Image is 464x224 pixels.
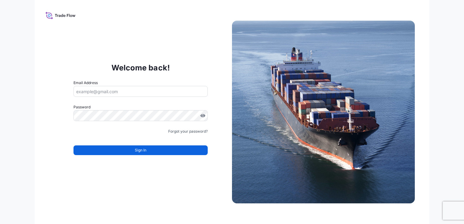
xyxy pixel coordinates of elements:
label: Password [73,104,208,110]
button: Sign In [73,145,208,155]
a: Forgot your password? [168,128,208,134]
label: Email Address [73,80,98,86]
input: example@gmail.com [73,86,208,97]
img: Ship illustration [232,21,415,203]
span: Sign In [135,147,146,153]
p: Welcome back! [111,63,170,73]
button: Show password [200,113,205,118]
